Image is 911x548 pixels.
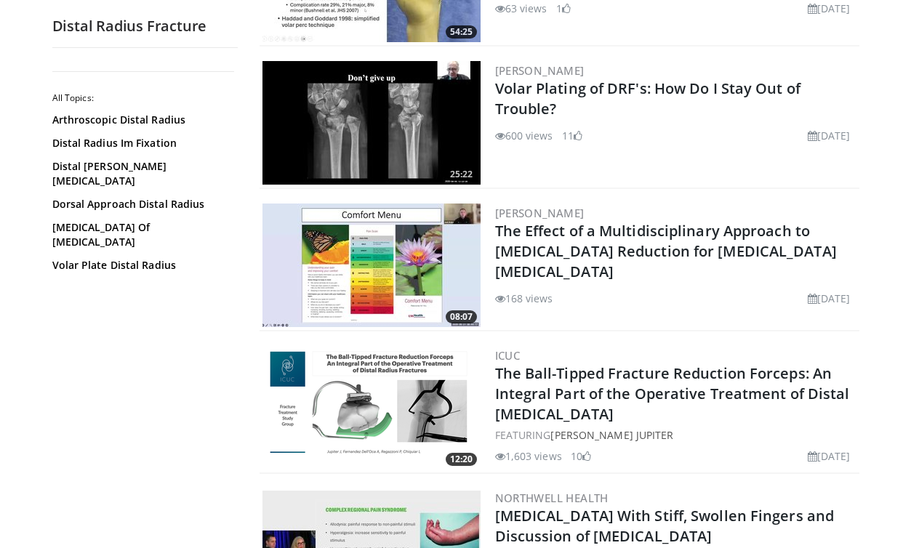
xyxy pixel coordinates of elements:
li: 1,603 views [495,448,562,464]
img: ebe61d0f-8e1b-483b-889e-3f37e4d5c071.300x170_q85_crop-smart_upscale.jpg [262,61,481,185]
li: 10 [571,448,591,464]
img: 1dd0ed09-ac07-4064-8f61-9a0e790be62f.300x170_q85_crop-smart_upscale.jpg [262,204,481,327]
li: 1 [556,1,571,16]
li: [DATE] [808,291,851,306]
li: 63 views [495,1,547,16]
a: [PERSON_NAME] [495,63,585,78]
li: 168 views [495,291,553,306]
span: 54:25 [446,25,477,39]
a: ICUC [495,348,521,363]
a: Distal Radius Im Fixation [52,136,230,150]
div: FEATURING [495,427,856,443]
span: 25:22 [446,168,477,181]
a: 08:07 [262,204,481,327]
li: [DATE] [808,1,851,16]
a: 12:20 [262,346,481,470]
a: [PERSON_NAME] [495,206,585,220]
a: Volar Plate Distal Radius [52,258,230,273]
li: [DATE] [808,128,851,143]
li: 11 [562,128,582,143]
span: 08:07 [446,310,477,323]
a: 25:22 [262,61,481,185]
a: [PERSON_NAME] Jupiter [550,428,673,442]
a: Volar Plating of DRF's: How Do I Stay Out of Trouble? [495,78,800,118]
li: [DATE] [808,448,851,464]
h2: Distal Radius Fracture [52,17,238,36]
a: [MEDICAL_DATA] With Stiff, Swollen Fingers and Discussion of [MEDICAL_DATA] [495,506,835,546]
a: Dorsal Approach Distal Radius [52,197,230,211]
a: The Ball-Tipped Fracture Reduction Forceps: An Integral Part of the Operative Treatment of Distal... [495,363,850,424]
a: Arthroscopic Distal Radius [52,113,230,127]
a: Northwell Health [495,491,609,505]
span: 12:20 [446,453,477,466]
a: The Effect of a Multidisciplinary Approach to [MEDICAL_DATA] Reduction for [MEDICAL_DATA] [MEDICA... [495,221,837,281]
a: [MEDICAL_DATA] Of [MEDICAL_DATA] [52,220,230,249]
img: 81d7ee58-6712-4821-b33d-eed4fd13c26f.png.300x170_q85_crop-smart_upscale.png [262,346,481,470]
a: Distal [PERSON_NAME][MEDICAL_DATA] [52,159,230,188]
li: 600 views [495,128,553,143]
h2: All Topics: [52,92,234,104]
